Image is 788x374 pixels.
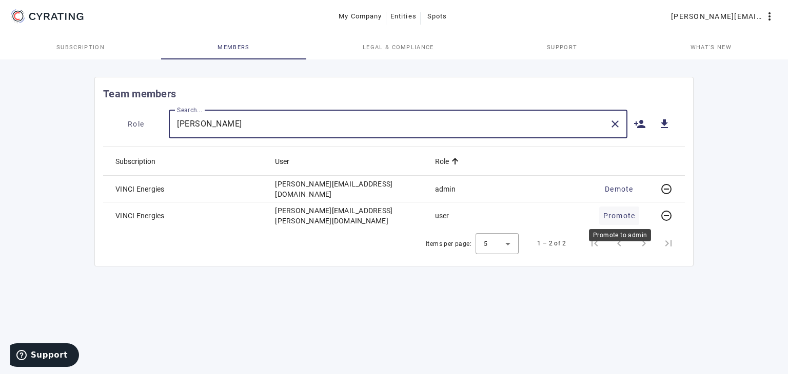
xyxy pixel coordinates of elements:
span: My Company [339,8,382,25]
span: Support [547,45,577,50]
span: Legal & Compliance [363,45,434,50]
mat-icon: close [609,118,621,130]
div: 1 – 2 of 2 [537,238,566,248]
iframe: Opens a widget where you can find more information [10,343,79,369]
span: Demote [605,184,634,194]
span: Subscription [56,45,105,50]
button: Demote [601,180,638,198]
button: First page [582,231,607,256]
mat-label: Search... [177,106,202,113]
div: User [275,156,299,167]
button: [PERSON_NAME][EMAIL_ADDRESS][DOMAIN_NAME] [667,7,780,26]
button: Promote [599,206,640,225]
mat-icon: Revoke access [660,183,673,195]
cr-card: Team members [94,77,694,266]
g: CYRATING [29,13,84,20]
button: Role [111,115,161,133]
button: Previous page [607,231,632,256]
button: Last page [656,231,681,256]
div: Items per page: [426,239,471,249]
span: What's new [691,45,732,50]
mat-cell: [PERSON_NAME][EMAIL_ADDRESS][PERSON_NAME][DOMAIN_NAME] [267,202,426,229]
button: My Company [334,7,386,26]
span: Spots [427,8,447,25]
div: Role [435,156,449,167]
mat-cell: VINCI Energies [103,176,267,202]
button: Entities [386,7,421,26]
mat-card-title: Team members [103,86,176,102]
button: Next page [632,231,656,256]
div: Role [435,156,458,167]
mat-icon: more_vert [763,10,776,23]
mat-cell: VINCI Energies [103,202,267,229]
span: Entities [390,8,417,25]
div: Subscription [115,156,155,167]
span: Role [128,116,144,132]
mat-cell: user [427,202,586,229]
div: Subscription [115,156,165,167]
mat-cell: [PERSON_NAME][EMAIL_ADDRESS][DOMAIN_NAME] [267,176,426,202]
span: Members [218,45,249,50]
mat-cell: admin [427,176,586,202]
mat-icon: Revoke access [660,210,673,222]
button: Spots [421,7,454,26]
div: Promote to admin [589,229,651,241]
mat-icon: get_app [658,118,671,130]
span: Promote [603,211,636,221]
div: User [275,156,289,167]
mat-icon: person_add [634,118,646,130]
span: [PERSON_NAME][EMAIL_ADDRESS][DOMAIN_NAME] [671,8,763,25]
